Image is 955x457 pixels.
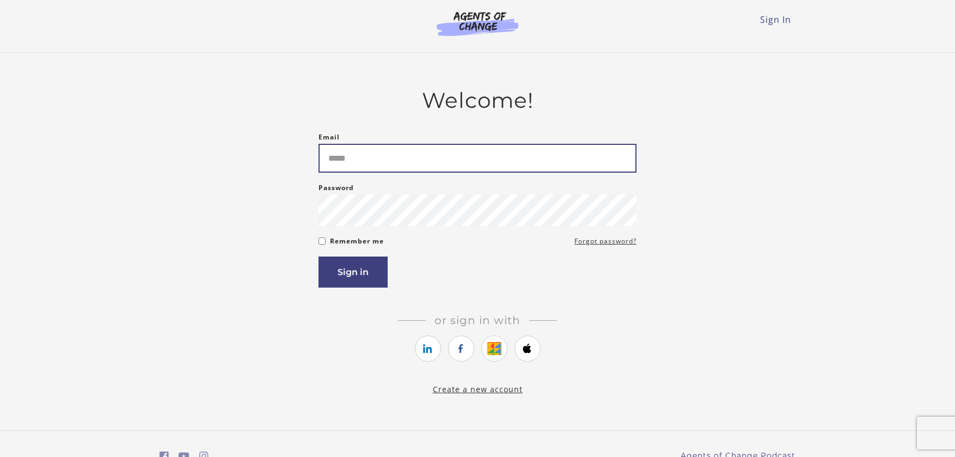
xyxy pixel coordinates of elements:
a: https://courses.thinkific.com/users/auth/google?ss%5Breferral%5D=&ss%5Buser_return_to%5D=https%3A... [481,336,507,362]
label: Password [319,181,354,194]
a: Sign In [760,14,791,26]
a: https://courses.thinkific.com/users/auth/apple?ss%5Breferral%5D=&ss%5Buser_return_to%5D=https%3A%... [515,336,541,362]
span: Or sign in with [426,314,529,327]
label: Email [319,131,340,144]
a: Create a new account [433,384,523,394]
h2: Welcome! [319,88,636,113]
a: Forgot password? [574,235,636,248]
label: Remember me [330,235,384,248]
img: Agents of Change Logo [425,11,530,36]
a: https://courses.thinkific.com/users/auth/facebook?ss%5Breferral%5D=&ss%5Buser_return_to%5D=https%... [448,336,474,362]
button: Sign in [319,257,388,288]
a: https://courses.thinkific.com/users/auth/linkedin?ss%5Breferral%5D=&ss%5Buser_return_to%5D=https%... [415,336,441,362]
